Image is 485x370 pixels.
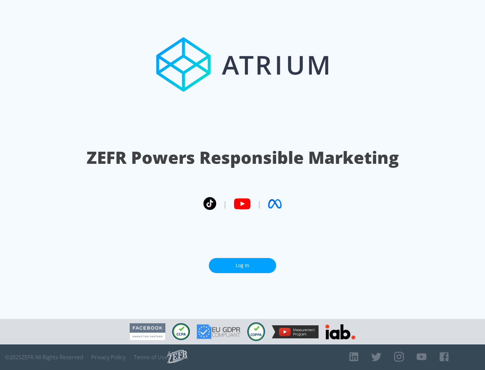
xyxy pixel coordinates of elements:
a: Terms of Use [134,354,167,361]
span: | [257,199,261,209]
img: YouTube Measurement Program [272,325,319,338]
a: Log In [209,258,276,273]
img: IAB [325,324,355,339]
img: GDPR Compliant [197,324,240,339]
img: Facebook Marketing Partner [130,323,165,340]
span: | [223,199,227,209]
span: © 2025 ZEFR All Rights Reserved [5,354,83,361]
img: CCPA Compliant [172,323,190,340]
h1: ZEFR Powers Responsible Marketing [87,146,399,169]
img: COPPA Compliant [247,322,265,341]
a: Privacy Policy [91,354,126,361]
